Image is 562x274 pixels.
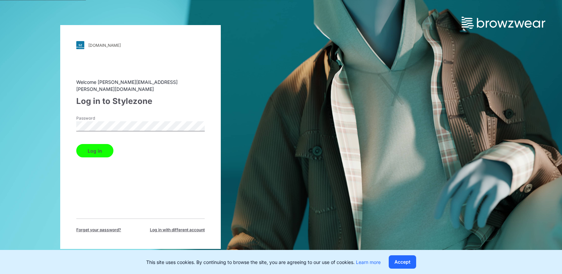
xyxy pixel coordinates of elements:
[146,259,381,266] p: This site uses cookies. By continuing to browse the site, you are agreeing to our use of cookies.
[150,227,205,233] span: Log in with different account
[76,115,123,121] label: Password
[76,144,113,157] button: Log in
[88,43,121,48] div: [DOMAIN_NAME]
[76,79,205,93] div: Welcome [PERSON_NAME][EMAIL_ADDRESS][PERSON_NAME][DOMAIN_NAME]
[389,255,416,269] button: Accept
[76,95,205,107] div: Log in to Stylezone
[356,259,381,265] a: Learn more
[76,227,121,233] span: Forget your password?
[76,41,205,49] a: [DOMAIN_NAME]
[462,17,545,29] img: browzwear-logo.73288ffb.svg
[76,41,84,49] img: svg+xml;base64,PHN2ZyB3aWR0aD0iMjgiIGhlaWdodD0iMjgiIHZpZXdCb3g9IjAgMCAyOCAyOCIgZmlsbD0ibm9uZSIgeG...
